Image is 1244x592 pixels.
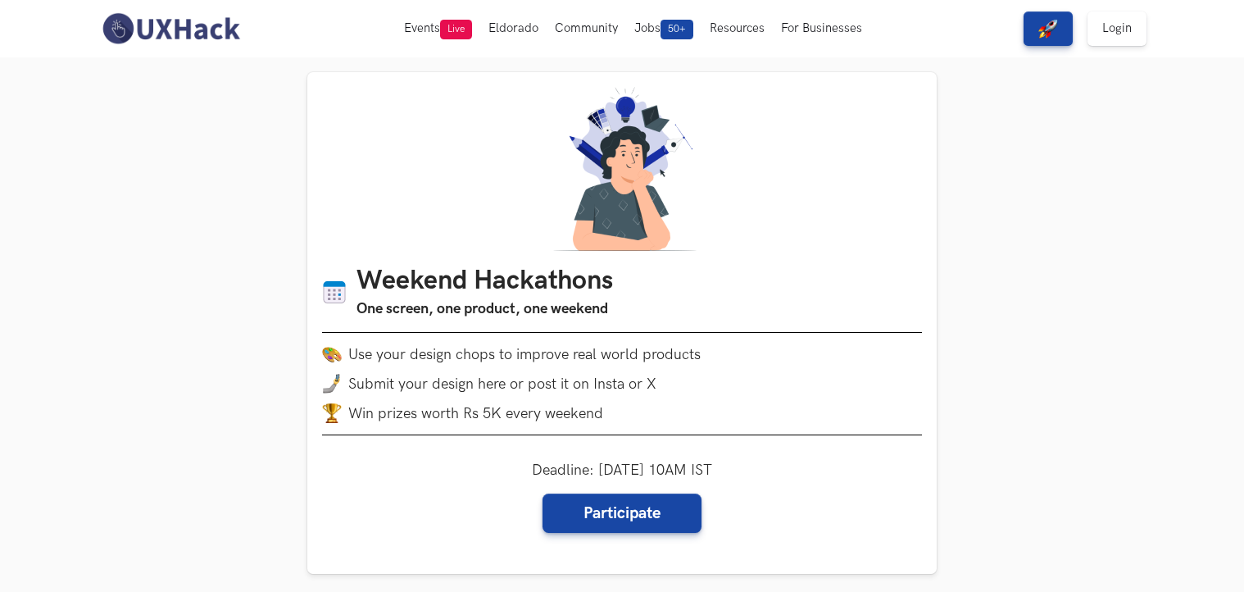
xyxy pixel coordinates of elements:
[98,11,243,46] img: UXHack-logo.png
[543,87,701,251] img: A designer thinking
[543,494,701,533] a: Participate
[322,344,342,364] img: palette.png
[440,20,472,39] span: Live
[532,462,712,533] div: Deadline: [DATE] 10AM IST
[1038,19,1058,39] img: rocket
[661,20,693,39] span: 50+
[356,298,613,321] h3: One screen, one product, one weekend
[322,374,342,394] img: mobile-in-hand.png
[322,344,922,364] li: Use your design chops to improve real world products
[322,403,922,423] li: Win prizes worth Rs 5K every weekend
[356,266,613,298] h1: Weekend Hackathons
[1087,11,1146,46] a: Login
[322,403,342,423] img: trophy.png
[322,280,347,305] img: Calendar icon
[348,376,656,393] span: Submit your design here or post it on Insta or X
